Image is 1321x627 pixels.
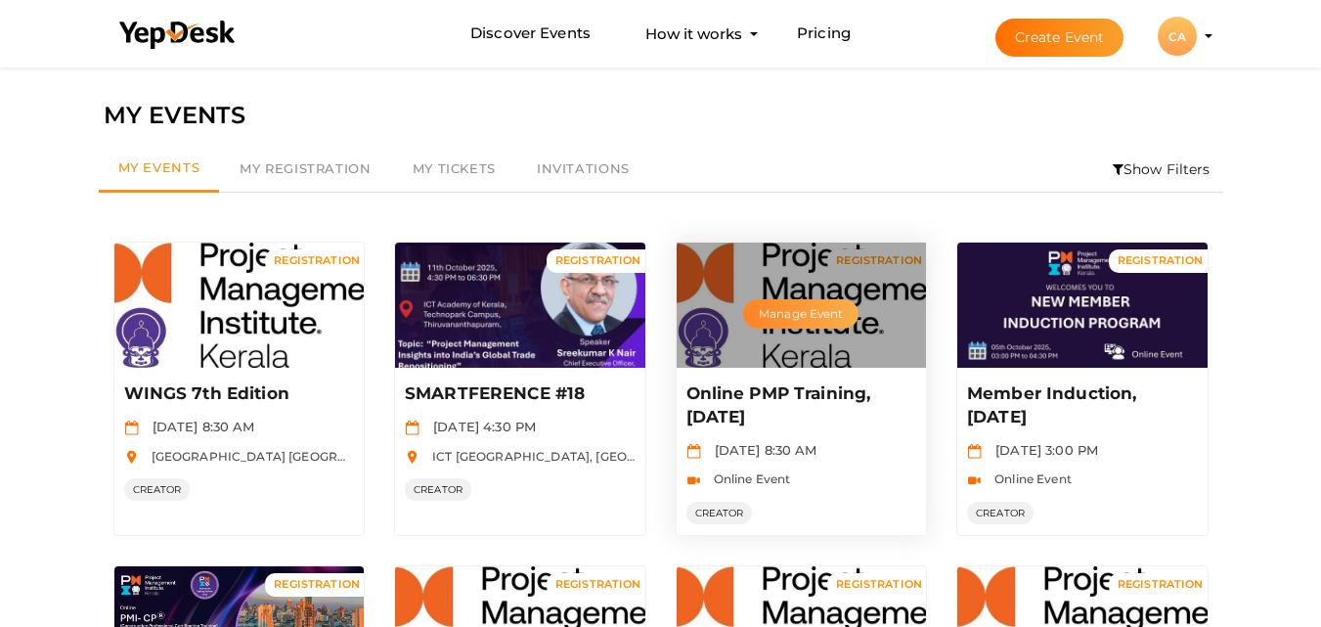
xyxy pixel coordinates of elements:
img: video-icon.svg [686,473,701,488]
div: MY EVENTS [104,97,1218,134]
p: WINGS 7th Edition [124,382,350,406]
span: CREATOR [124,478,191,501]
span: [DATE] 4:30 PM [423,419,536,434]
span: Invitations [537,160,630,176]
span: [DATE] 8:30 AM [143,419,255,434]
button: How it works [639,16,748,52]
p: SMARTFERENCE #18 [405,382,631,406]
a: My Events [99,147,220,193]
span: [DATE] 8:30 AM [705,442,817,458]
img: video-icon.svg [967,473,982,488]
a: Discover Events [470,16,591,52]
img: calendar.svg [686,444,701,459]
button: CA [1152,16,1203,57]
span: My Events [118,159,200,175]
a: Invitations [516,147,650,192]
span: Online Event [985,471,1072,486]
a: Pricing [797,16,851,52]
profile-pic: CA [1158,29,1197,44]
span: Online Event [704,471,791,486]
span: CREATOR [405,478,471,501]
span: [GEOGRAPHIC_DATA] [GEOGRAPHIC_DATA], [GEOGRAPHIC_DATA], [GEOGRAPHIC_DATA], [GEOGRAPHIC_DATA], [GE... [142,449,1125,464]
img: location.svg [405,450,419,465]
span: My Registration [240,160,371,176]
span: CREATOR [686,502,753,524]
p: Online PMP Training, [DATE] [686,382,912,429]
li: Show Filters [1100,147,1223,192]
img: calendar.svg [124,421,139,435]
span: [DATE] 3:00 PM [986,442,1098,458]
img: location.svg [124,450,139,465]
p: Member Induction, [DATE] [967,382,1193,429]
a: My Tickets [392,147,516,192]
a: My Registration [219,147,391,192]
img: calendar.svg [967,444,982,459]
button: Create Event [995,19,1124,57]
img: calendar.svg [405,421,419,435]
span: CREATOR [967,502,1034,524]
button: Manage Event [743,299,859,329]
div: CA [1158,17,1197,56]
span: My Tickets [413,160,496,176]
